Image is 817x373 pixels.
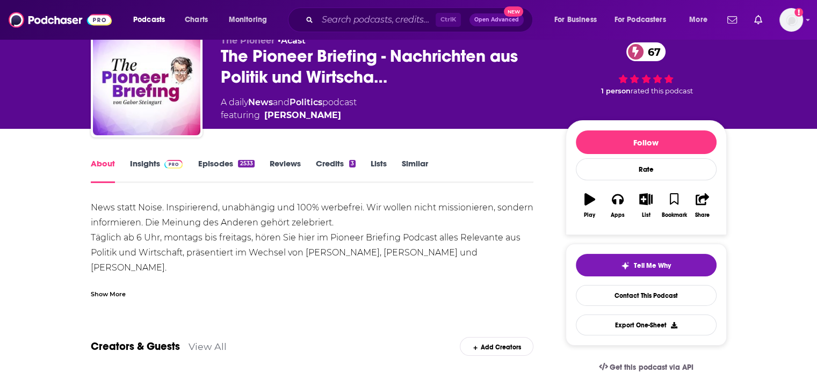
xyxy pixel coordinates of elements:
button: Open AdvancedNew [469,13,524,26]
button: Follow [576,130,717,154]
span: and [273,97,290,107]
a: 67 [626,42,666,61]
img: The Pioneer Briefing - Nachrichten aus Politik und Wirtschaft [93,28,200,135]
a: Show notifications dropdown [723,11,741,29]
span: The Pioneer [221,35,275,46]
span: Ctrl K [436,13,461,27]
a: Creators & Guests [91,340,180,353]
span: featuring [221,109,357,122]
button: open menu [126,11,179,28]
a: Reviews [270,158,301,183]
span: Charts [185,12,208,27]
a: Charts [178,11,214,28]
button: open menu [221,11,281,28]
span: rated this podcast [631,87,693,95]
button: List [632,186,660,225]
span: 1 person [601,87,631,95]
a: Acast [281,35,306,46]
button: Apps [604,186,632,225]
div: Add Creators [460,337,533,356]
img: Podchaser Pro [164,160,183,169]
button: Play [576,186,604,225]
a: News [248,97,273,107]
div: List [642,212,650,218]
button: Bookmark [660,186,688,225]
button: tell me why sparkleTell Me Why [576,254,717,276]
span: For Business [554,12,597,27]
div: News statt Noise. Inspirierend, unabhängig und 100% werbefrei. Wir wollen nicht missionieren, son... [91,200,534,365]
a: About [91,158,115,183]
div: Play [584,212,595,218]
a: Credits3 [316,158,356,183]
button: open menu [682,11,721,28]
a: View All [189,341,227,352]
span: Podcasts [133,12,165,27]
button: open menu [608,11,682,28]
button: open menu [547,11,610,28]
span: Logged in as HannahCR [779,8,803,32]
a: InsightsPodchaser Pro [130,158,183,183]
span: For Podcasters [614,12,666,27]
img: Podchaser - Follow, Share and Rate Podcasts [9,10,112,30]
span: New [504,6,523,17]
div: A daily podcast [221,96,357,122]
div: 2533 [238,160,254,167]
span: More [689,12,707,27]
div: Rate [576,158,717,180]
svg: Add a profile image [794,8,803,17]
span: Tell Me Why [634,261,671,270]
a: Show notifications dropdown [750,11,767,29]
span: 67 [637,42,666,61]
div: 67 1 personrated this podcast [566,35,727,103]
div: 3 [349,160,356,167]
span: Open Advanced [474,17,519,23]
a: Lists [371,158,387,183]
button: Share [688,186,716,225]
span: Monitoring [229,12,267,27]
span: • [278,35,306,46]
a: Contact This Podcast [576,285,717,306]
div: Share [695,212,710,218]
div: Apps [611,212,625,218]
button: Export One-Sheet [576,315,717,335]
span: Get this podcast via API [610,363,693,372]
img: User Profile [779,8,803,32]
img: tell me why sparkle [621,261,630,270]
a: Gabor Steingart [264,109,341,122]
a: Politics [290,97,322,107]
a: Similar [402,158,428,183]
input: Search podcasts, credits, & more... [317,11,436,28]
a: Episodes2533 [198,158,254,183]
div: Search podcasts, credits, & more... [298,8,543,32]
div: Bookmark [661,212,686,218]
button: Show profile menu [779,8,803,32]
